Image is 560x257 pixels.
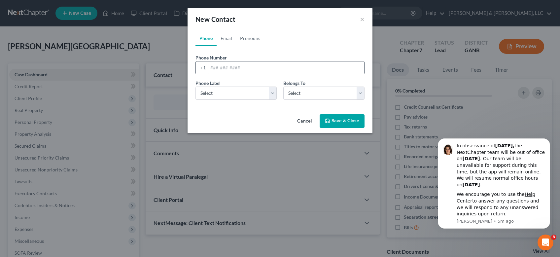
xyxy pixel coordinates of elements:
a: Phone [195,30,217,46]
span: Belongs To [283,80,305,86]
button: Save & Close [320,114,365,128]
div: +1 [196,61,208,74]
button: Cancel [292,115,317,128]
a: Pronouns [236,30,264,46]
button: × [360,15,365,23]
span: 8 [551,235,556,240]
a: Email [217,30,236,46]
iframe: Intercom notifications message [428,132,560,233]
span: Phone Label [195,80,221,86]
input: ###-###-#### [208,61,364,74]
iframe: Intercom live chat [538,235,553,250]
span: New Contact [195,15,235,23]
span: Phone Number [195,55,227,60]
